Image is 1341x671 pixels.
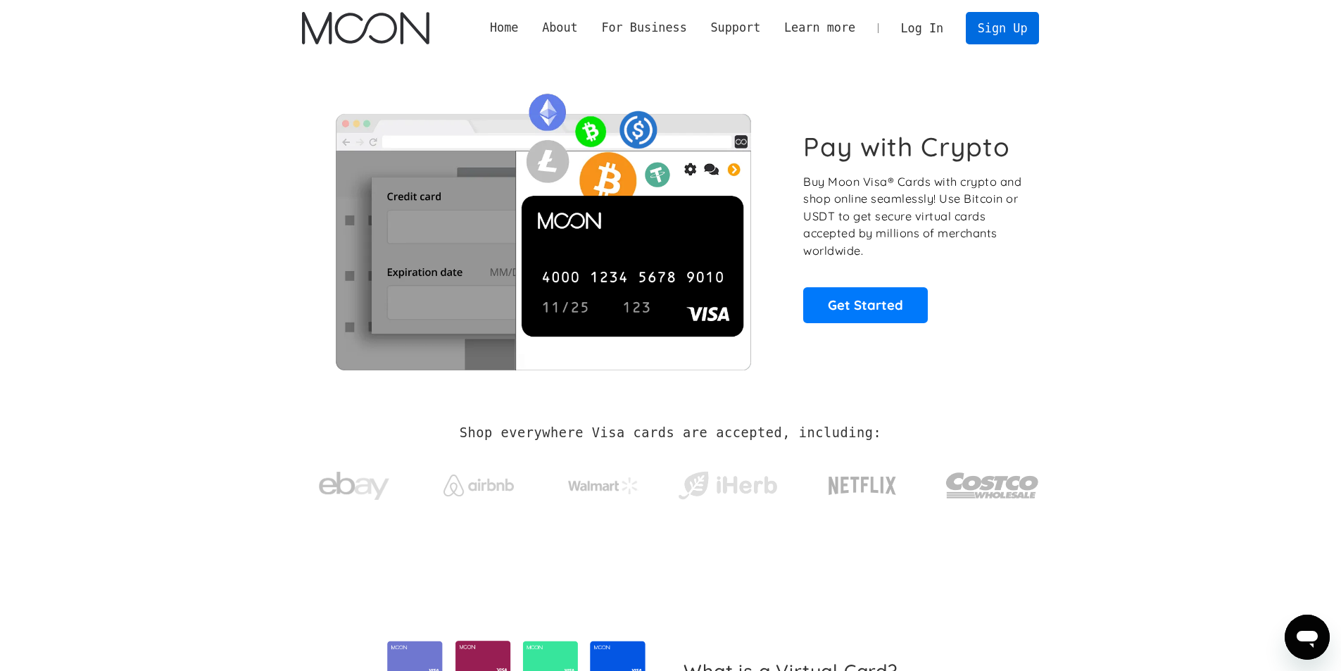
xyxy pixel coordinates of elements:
[827,468,898,503] img: Netflix
[443,475,514,496] img: Airbnb
[675,453,780,511] a: iHerb
[590,19,699,37] div: For Business
[966,12,1039,44] a: Sign Up
[784,19,855,37] div: Learn more
[302,12,429,44] img: Moon Logo
[889,13,955,44] a: Log In
[542,19,578,37] div: About
[803,131,1010,163] h1: Pay with Crypto
[530,19,589,37] div: About
[1285,615,1330,660] iframe: Button to launch messaging window
[302,450,407,515] a: ebay
[601,19,686,37] div: For Business
[319,464,389,508] img: ebay
[426,460,531,503] a: Airbnb
[945,445,1040,519] a: Costco
[302,12,429,44] a: home
[710,19,760,37] div: Support
[772,19,867,37] div: Learn more
[460,425,881,441] h2: Shop everywhere Visa cards are accepted, including:
[302,84,784,370] img: Moon Cards let you spend your crypto anywhere Visa is accepted.
[699,19,772,37] div: Support
[945,459,1040,512] img: Costco
[800,454,926,510] a: Netflix
[478,19,530,37] a: Home
[568,477,638,494] img: Walmart
[803,287,928,322] a: Get Started
[550,463,655,501] a: Walmart
[675,468,780,504] img: iHerb
[803,173,1024,260] p: Buy Moon Visa® Cards with crypto and shop online seamlessly! Use Bitcoin or USDT to get secure vi...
